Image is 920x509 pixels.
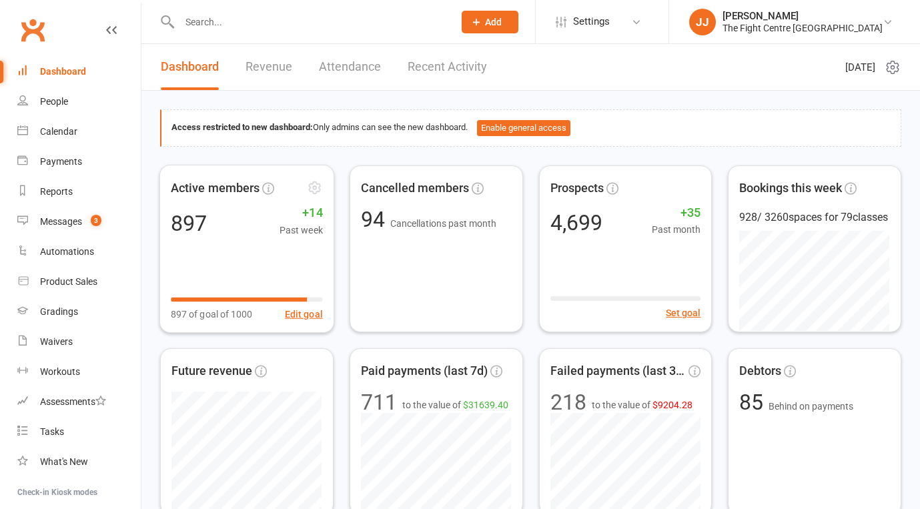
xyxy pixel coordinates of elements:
span: Active members [171,178,260,197]
input: Search... [175,13,444,31]
a: People [17,87,141,117]
div: 711 [361,392,397,413]
a: Tasks [17,417,141,447]
div: 4,699 [550,212,602,233]
span: to the value of [592,398,693,412]
span: 897 of goal of 1000 [171,306,252,322]
span: Future revenue [171,362,252,381]
div: Workouts [40,366,80,377]
a: Automations [17,237,141,267]
a: Assessments [17,387,141,417]
span: Paid payments (last 7d) [361,362,488,381]
span: Debtors [739,362,781,381]
div: 897 [171,212,207,233]
span: 94 [361,207,390,232]
div: 218 [550,392,586,413]
div: The Fight Centre [GEOGRAPHIC_DATA] [723,22,883,34]
a: Calendar [17,117,141,147]
a: What's New [17,447,141,477]
a: Revenue [246,44,292,90]
div: Product Sales [40,276,97,287]
span: Bookings this week [739,179,842,198]
div: Dashboard [40,66,86,77]
a: Recent Activity [408,44,487,90]
div: Assessments [40,396,106,407]
span: Cancellations past month [390,218,496,229]
span: $9204.28 [652,400,693,410]
div: What's New [40,456,88,467]
button: Edit goal [285,306,322,322]
div: Payments [40,156,82,167]
span: +35 [652,203,701,223]
div: Messages [40,216,82,227]
div: [PERSON_NAME] [723,10,883,22]
a: Dashboard [161,44,219,90]
a: Dashboard [17,57,141,87]
a: Workouts [17,357,141,387]
span: $31639.40 [463,400,508,410]
a: Payments [17,147,141,177]
div: Calendar [40,126,77,137]
span: Past month [652,222,701,237]
span: +14 [280,203,322,222]
a: Attendance [319,44,381,90]
div: People [40,96,68,107]
button: Enable general access [477,120,570,136]
span: [DATE] [845,59,875,75]
span: Behind on payments [769,401,853,412]
div: JJ [689,9,716,35]
a: Clubworx [16,13,49,47]
a: Gradings [17,297,141,327]
a: Product Sales [17,267,141,297]
button: Set goal [666,306,701,320]
a: Waivers [17,327,141,357]
span: Add [485,17,502,27]
div: Only admins can see the new dashboard. [171,120,891,136]
span: to the value of [402,398,508,412]
button: Add [462,11,518,33]
span: 3 [91,215,101,226]
div: Reports [40,186,73,197]
span: Prospects [550,179,604,198]
span: Cancelled members [361,179,469,198]
span: Settings [573,7,610,37]
span: Failed payments (last 30d) [550,362,686,381]
a: Messages 3 [17,207,141,237]
a: Reports [17,177,141,207]
div: Automations [40,246,94,257]
strong: Access restricted to new dashboard: [171,122,313,132]
div: Waivers [40,336,73,347]
div: Gradings [40,306,78,317]
div: Tasks [40,426,64,437]
span: Past week [280,222,322,237]
div: 928 / 3260 spaces for 79 classes [739,209,890,226]
span: 85 [739,390,769,415]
